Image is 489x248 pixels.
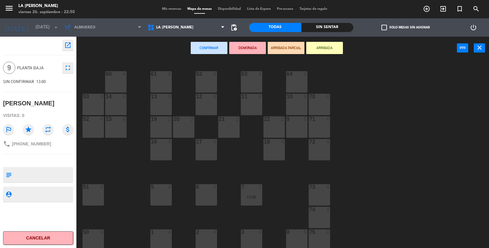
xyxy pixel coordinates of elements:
[439,5,447,13] i: exit_to_app
[326,116,330,122] div: 4
[236,116,239,122] div: 2
[168,71,171,77] div: 4
[123,71,126,77] div: 4
[42,124,53,135] i: repeat
[326,139,330,144] div: 4
[159,7,184,11] span: Mis reservas
[52,24,60,31] i: arrow_drop_down
[229,42,266,54] button: DEMORADA
[423,5,430,13] i: add_circle_outline
[258,184,262,190] div: 2
[100,184,104,190] div: 4
[274,7,296,11] span: Pre-acceso
[326,229,330,235] div: 4
[249,23,301,32] div: Todas
[213,71,217,77] div: 4
[287,71,287,77] div: 64
[168,139,171,144] div: 4
[381,25,387,30] span: check_box_outline_blank
[241,94,242,99] div: 11
[5,4,14,13] i: menu
[190,116,194,122] div: 2
[281,116,285,122] div: 2
[215,7,244,11] span: Disponibilidad
[244,7,274,11] span: Lista de Espera
[241,229,242,235] div: 3
[100,229,104,235] div: 4
[18,3,75,9] div: LA [PERSON_NAME]
[191,42,227,54] button: Confirmar
[17,64,59,71] span: Planta Baja
[258,71,262,77] div: 4
[3,124,14,135] i: outlined_flag
[184,7,215,11] span: Mapa de mesas
[3,110,73,121] div: Visitas: 0
[100,116,104,122] div: 4
[456,5,463,13] i: turned_in_not
[3,140,10,148] i: phone
[470,24,477,31] i: power_settings_new
[5,171,12,178] i: subject
[168,184,171,190] div: 4
[168,116,171,122] div: 2
[213,139,217,144] div: 4
[213,184,217,190] div: 4
[303,229,307,235] div: 6
[303,94,307,99] div: 6
[5,191,12,198] i: person_pin
[230,24,237,31] span: pending_actions
[3,98,54,108] div: [PERSON_NAME]
[303,116,307,122] div: 6
[303,71,307,77] div: 4
[3,231,73,245] button: Cancelar
[5,4,14,15] button: menu
[287,229,287,235] div: 8
[156,25,193,30] span: La [PERSON_NAME]
[258,94,262,99] div: 4
[213,229,217,235] div: 4
[326,207,330,212] div: 4
[381,25,430,30] label: Solo mesas sin asignar
[74,25,95,30] span: Almuerzo
[12,141,51,146] span: [PHONE_NUMBER]
[213,94,217,99] div: 4
[174,116,174,122] div: 20
[100,94,104,99] div: 4
[287,116,287,122] div: 9
[64,64,72,71] i: fullscreen
[123,94,126,99] div: 6
[64,42,72,49] i: open_in_new
[123,116,126,122] div: 6
[241,71,242,77] div: 63
[306,42,343,54] button: ARRIBADA
[241,195,262,199] div: 13:00
[326,94,330,99] div: 4
[18,9,75,15] div: viernes 26. septiembre - 22:50
[62,62,73,73] button: fullscreen
[168,229,171,235] div: 4
[472,5,480,13] i: search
